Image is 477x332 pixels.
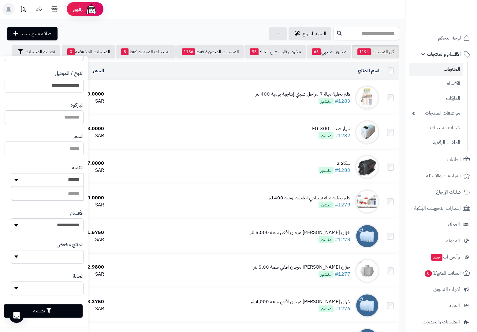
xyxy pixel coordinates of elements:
img: خزان المهيدب مرجان افقي سعة 5,000 لتر [355,224,379,248]
span: الطلبات [447,155,461,164]
a: السعر [93,67,104,74]
a: التقارير [409,298,473,313]
a: المدونة [409,233,473,248]
a: #1280 [335,167,350,174]
div: فلتر تحلية مياه فيتنامي انتاجية يومية 400 لتر [269,194,350,202]
span: رفيق [73,6,83,13]
div: جهاز ضباب FG-300 [312,125,350,132]
img: خزان المهيدب مرجان افقي سعة 4,000 لتر [355,293,379,318]
span: 8 [121,48,129,55]
a: لوحة التحكم [409,31,473,45]
a: اضافة منتج جديد [7,27,58,40]
a: المنتجات [409,63,463,76]
span: المراجعات والأسئلة [426,172,461,180]
a: إشعارات التحويلات البنكية [409,201,473,216]
label: الأقسام [70,210,84,217]
a: المراجعات والأسئلة [409,168,473,183]
a: #1277 [335,270,350,278]
span: لوحة التحكم [438,34,461,42]
a: #1279 [335,201,350,209]
label: الباركود [70,102,84,109]
label: النوع / الموديل [55,70,84,77]
a: الأقسام [409,77,463,90]
span: اضافة منتج جديد [20,30,53,37]
a: مخزون قارب على النفاذ98 [244,45,306,58]
a: اسم المنتج [358,67,379,74]
img: ai-face.png [85,3,97,15]
button: تصفية المنتجات [12,45,60,58]
a: التحرير لسريع [289,27,331,40]
span: منشور [319,167,334,174]
a: المنتجات المخفية فقط8 [116,45,176,58]
label: المنتج مخفض [57,241,84,248]
div: خزان [PERSON_NAME] مرجان افقي سعة 5,000 لتر [250,229,350,236]
label: السعر [73,133,84,140]
label: الكمية [72,164,84,172]
a: العملاء [409,217,473,232]
a: الماركات [409,92,463,105]
div: سكالا 2 [319,160,350,167]
span: جديد [431,254,442,261]
span: 0 [425,270,432,277]
span: 0 [67,48,75,55]
span: السلات المتروكة [424,269,461,277]
span: طلبات الإرجاع [436,188,461,196]
a: المنتجات المخفضة0 [62,45,115,58]
img: جهاز ضباب FG-300 [355,120,379,145]
span: منشور [319,305,334,312]
a: #1276 [335,305,350,312]
a: كل المنتجات1194 [352,45,399,58]
img: خزان المهيدب مرجان افقي سعة 5,00 لتر [355,258,379,283]
a: وآتس آبجديد [409,250,473,264]
span: إشعارات التحويلات البنكية [414,204,461,213]
span: 1186 [182,48,195,55]
a: الملفات الرقمية [409,136,463,149]
span: 63 [312,48,321,55]
span: تصفية المنتجات [26,48,55,55]
div: خزان [PERSON_NAME] مرجان افقي سعة 5,00 لتر [253,264,350,271]
label: الحالة [73,273,84,280]
span: العملاء [448,220,460,229]
img: فلتر تحلية مياة 7 مراحل صيني إنتاجية يومية 400 لتر [355,85,379,110]
img: سكالا 2 [355,155,379,179]
span: 1194 [357,48,371,55]
span: التطبيقات والخدمات [423,318,460,326]
span: أدوات التسويق [433,285,460,294]
span: المدونة [446,236,460,245]
a: خيارات المنتجات [409,121,463,134]
img: logo-2.png [435,16,471,29]
div: Open Intercom Messenger [9,308,24,323]
a: مواصفات المنتجات [409,107,463,120]
div: خزان [PERSON_NAME] مرجان افقي سعة 4,000 لتر [250,298,350,305]
span: منشور [319,132,334,139]
a: السلات المتروكة0 [409,266,473,281]
img: فلتر تحلية مياه فيتنامي انتاجية يومية 400 لتر [355,189,379,214]
a: #1283 [335,97,350,105]
a: مخزون منتهي63 [307,45,351,58]
a: المنتجات المنشورة فقط1186 [176,45,244,58]
span: التقارير [448,301,460,310]
a: التطبيقات والخدمات [409,315,473,329]
span: 98 [250,48,259,55]
a: طلبات الإرجاع [409,185,473,199]
div: فلتر تحلية مياة 7 مراحل صيني إنتاجية يومية 400 لتر [255,91,350,98]
a: الطلبات [409,152,473,167]
a: #1282 [335,132,350,139]
span: منشور [319,236,334,243]
span: منشور [319,98,334,104]
a: #1278 [335,236,350,243]
span: منشور [319,271,334,277]
a: أدوات التسويق [409,282,473,297]
span: منشور [319,202,334,208]
button: تصفية [4,304,83,318]
span: التحرير لسريع [303,30,326,37]
span: وآتس آب [430,253,460,261]
span: الأقسام والمنتجات [427,50,461,58]
a: تحديثات المنصة [16,3,32,17]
